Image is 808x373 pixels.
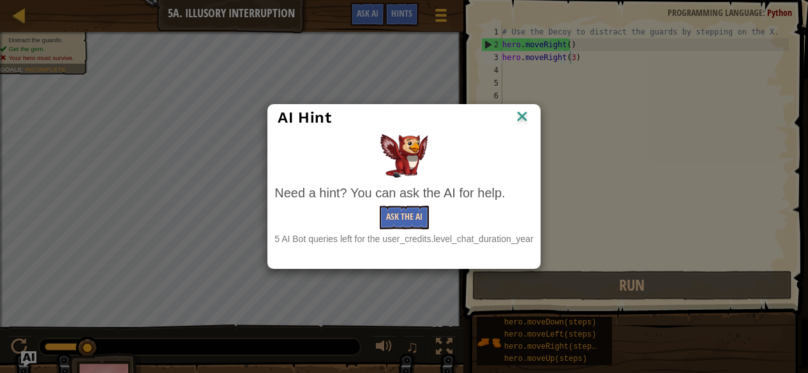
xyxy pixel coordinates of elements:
span: AI Hint [278,109,331,126]
img: IconClose.svg [514,108,530,127]
div: 5 AI Bot queries left for the user_credits.level_chat_duration_year [274,232,533,245]
img: AI Hint Animal [380,134,428,178]
button: Ask the AI [380,206,429,229]
div: Need a hint? You can ask the AI for help. [274,184,533,202]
